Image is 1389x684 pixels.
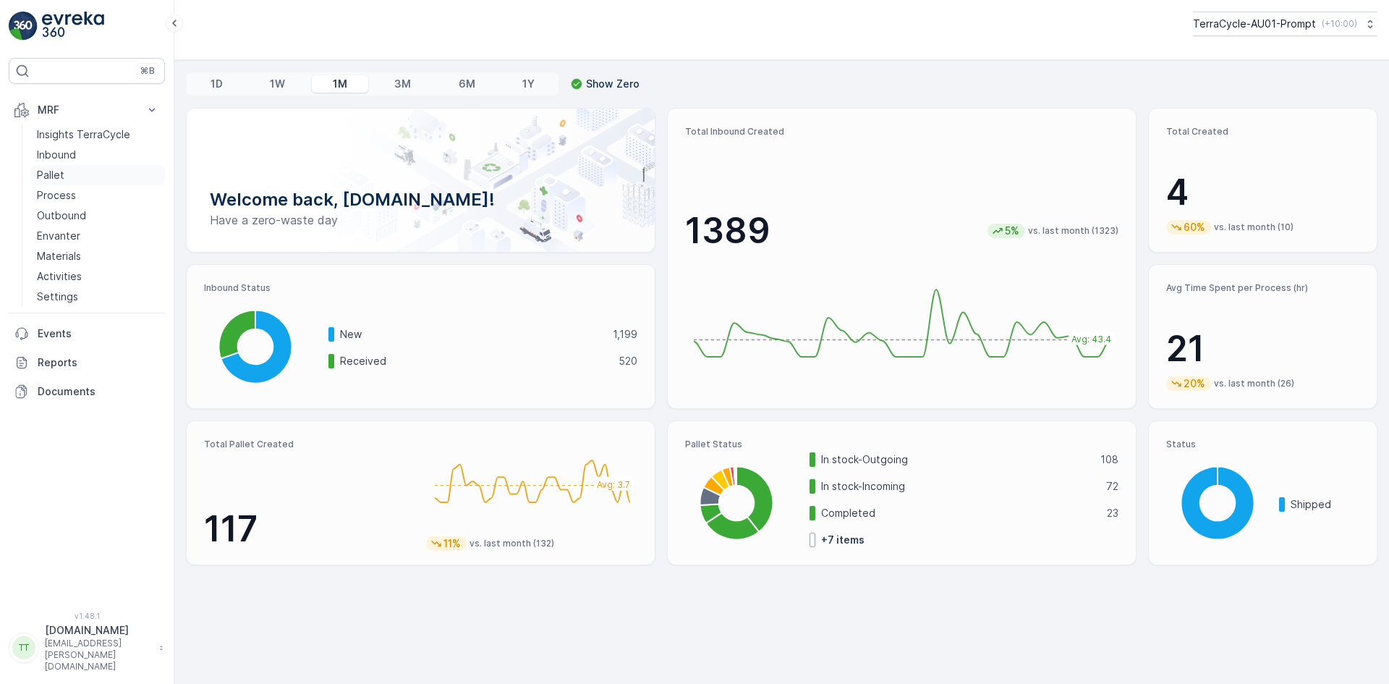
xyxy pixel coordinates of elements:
p: 520 [619,354,637,368]
p: 60% [1182,220,1207,235]
p: Received [340,354,609,368]
p: 21 [1166,327,1359,371]
p: Avg Time Spent per Process (hr) [1166,282,1359,294]
a: Activities [31,266,165,287]
a: Envanter [31,226,165,246]
p: Envanter [37,229,80,243]
p: 1M [333,77,347,91]
a: Settings [31,287,165,307]
p: 1389 [685,209,770,253]
p: Status [1166,439,1359,450]
p: 6M [459,77,475,91]
p: 23 [1107,506,1118,520]
p: Materials [37,249,81,263]
p: 117 [204,507,415,551]
p: 1,199 [613,327,637,342]
img: logo_light-DOdMpM7g.png [42,12,104,41]
p: Documents [38,384,159,399]
p: 1W [270,77,285,91]
p: In stock-Outgoing [821,452,1091,467]
p: + 7 items [821,533,865,547]
button: TerraCycle-AU01-Prompt(+10:00) [1193,12,1377,36]
p: TerraCycle-AU01-Prompt [1193,17,1316,31]
p: 11% [442,536,462,551]
p: 108 [1100,452,1118,467]
a: Process [31,185,165,206]
span: v 1.48.1 [9,612,165,620]
p: Pallet [37,168,64,182]
a: Outbound [31,206,165,226]
p: Completed [821,506,1097,520]
a: Events [9,319,165,348]
p: [DOMAIN_NAME] [45,623,152,638]
p: ( +10:00 ) [1322,18,1357,30]
p: Welcome back, [DOMAIN_NAME]! [210,188,632,211]
button: MRF [9,96,165,124]
p: Events [38,326,159,341]
p: Inbound Status [204,282,637,294]
p: Reports [38,355,159,370]
a: Insights TerraCycle [31,124,165,145]
p: vs. last month (132) [470,538,554,549]
p: In stock-Incoming [821,479,1097,494]
p: Inbound [37,148,76,162]
p: ⌘B [140,65,155,77]
p: Total Inbound Created [685,126,1118,138]
p: Pallet Status [685,439,1118,450]
p: [EMAIL_ADDRESS][PERSON_NAME][DOMAIN_NAME] [45,638,152,672]
p: Shipped [1291,497,1359,512]
p: vs. last month (26) [1214,378,1294,389]
p: 3M [394,77,411,91]
p: Show Zero [586,77,640,91]
p: Insights TerraCycle [37,127,130,142]
p: 4 [1166,171,1359,214]
p: 1Y [522,77,535,91]
p: 72 [1106,479,1118,494]
p: Activities [37,269,82,284]
button: TT[DOMAIN_NAME][EMAIL_ADDRESS][PERSON_NAME][DOMAIN_NAME] [9,623,165,672]
a: Reports [9,348,165,377]
p: 20% [1182,376,1207,391]
p: 5% [1003,224,1021,238]
p: New [340,327,603,342]
p: Outbound [37,208,86,223]
p: Process [37,188,76,203]
a: Pallet [31,165,165,185]
img: logo [9,12,38,41]
p: vs. last month (10) [1214,221,1294,233]
div: TT [12,636,35,659]
a: Inbound [31,145,165,165]
p: vs. last month (1323) [1028,225,1118,237]
p: Total Pallet Created [204,439,415,450]
a: Documents [9,377,165,406]
p: 1D [211,77,223,91]
p: Have a zero-waste day [210,211,632,229]
p: MRF [38,103,136,117]
p: Settings [37,290,78,304]
p: Total Created [1166,126,1359,138]
a: Materials [31,246,165,266]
